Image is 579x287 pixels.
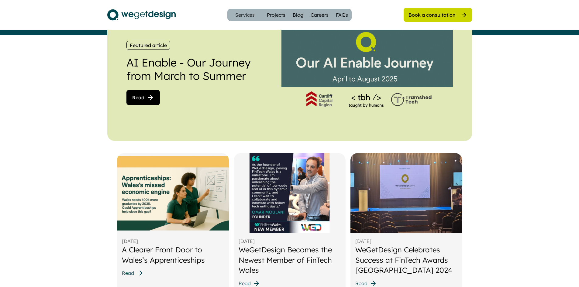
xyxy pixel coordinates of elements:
[122,269,143,277] button: Read
[122,245,224,265] div: A Clearer Front Door to Wales’s Apprenticeships
[355,281,367,286] span: Read
[122,271,134,275] span: Read
[355,245,457,275] div: WeGetDesign Celebrates Success at FinTech Awards [GEOGRAPHIC_DATA] 2024
[350,153,462,233] img: 1725884614300.jpg
[311,11,329,19] a: Careers
[126,41,170,50] button: Featured article
[267,11,285,19] a: Projects
[239,237,255,245] div: [DATE]
[408,12,456,18] div: Book a consultation
[281,16,453,130] img: edited-Branded%20Visual%20for%20post%20ec65eda7-7624-4ed8-941e-7218345be9e3.png
[336,11,348,19] a: FAQs
[239,280,260,287] button: Read
[355,237,371,245] div: [DATE]
[233,12,257,17] div: Services
[239,281,251,286] span: Read
[107,7,176,22] img: logo.svg
[293,11,303,19] a: Blog
[234,153,346,233] img: Fintech%20Wales%20WeGetDesign%20%281168%20x%20517%20px%29.png
[126,56,269,82] div: AI Enable - Our Journey from March to Summer
[355,280,377,287] button: Read
[117,153,229,233] img: apprenticeships.png
[122,237,138,245] div: [DATE]
[132,95,144,100] span: Read
[239,245,341,275] div: WeGetDesign Becomes the Newest Member of FinTech Wales
[126,90,160,105] button: Read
